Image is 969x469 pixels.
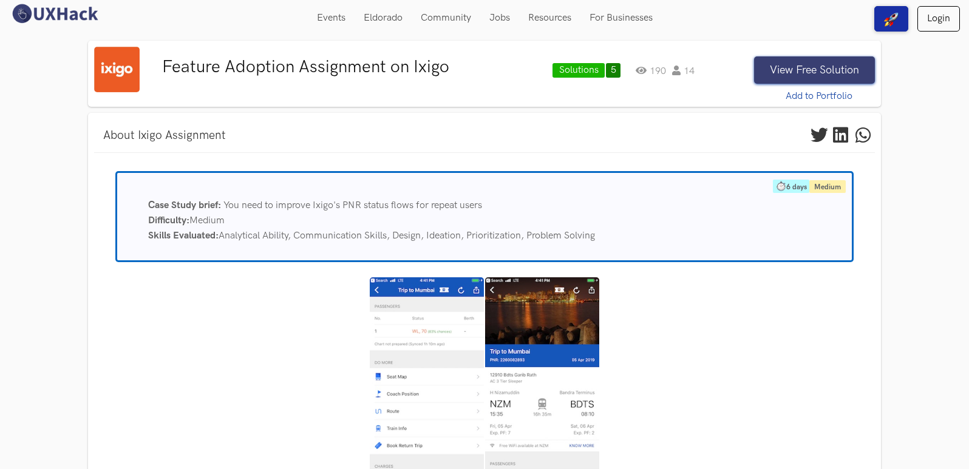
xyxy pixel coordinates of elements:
span: Case Study brief: [148,200,221,211]
a: For Businesses [580,6,662,30]
div: Medium [139,213,852,228]
button: View Free Solution [754,56,875,84]
a: Events [308,6,355,30]
img: rocket [884,12,899,27]
label: 6 days [773,180,809,193]
h3: Feature Adoption Assignment on Ixigo [162,57,546,78]
img: timer.png [776,181,786,191]
a: Resources [519,6,580,30]
a: Add to Portfolio [754,89,884,104]
span: You need to improve Ixigo's PNR status flows for repeat users [223,200,482,211]
a: 5 [606,63,620,78]
span: Total views [636,66,666,75]
a: Community [412,6,480,30]
a: Solutions [552,63,605,78]
a: Login [917,6,960,32]
img: UXHack logo [9,3,100,24]
span: Total participants [672,66,695,75]
a: Jobs [480,6,519,30]
span: Difficulty: [148,215,189,226]
span: Skills Evaluated: [148,230,219,241]
a: Eldorado [355,6,412,30]
div: Analytical Ability, Communication Skills, Design, Ideation, Prioritization, Problem Solving [139,228,852,243]
img: Ixigo logo [94,47,140,92]
a: About Ixigo Assignment [94,126,235,146]
label: Medium [809,180,846,193]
